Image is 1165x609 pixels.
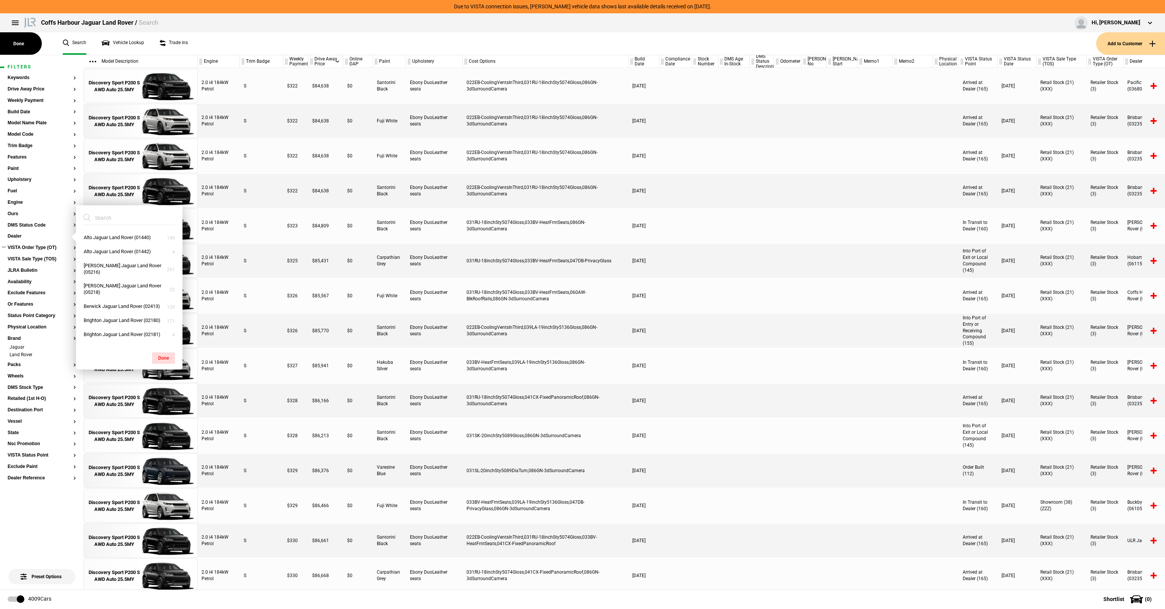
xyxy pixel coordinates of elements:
[373,384,406,418] div: Santorini Black
[1087,139,1124,173] div: Retailer Stock (3)
[463,244,629,278] div: 031RU-18inchSty5074Gloss,033BV-HeatFrntSeats,047DB-PrivacyGlass
[373,244,406,278] div: Carpathian Grey
[88,79,141,93] div: Discovery Sport P200 S AWD Auto 25.5MY
[343,349,373,383] div: $0
[8,279,76,285] button: Availability
[76,259,183,279] button: [PERSON_NAME] Jaguar Land Rover (05216)
[959,419,998,453] div: Into Port of Exit or Local Compound (145)
[283,55,308,68] div: Weekly Payment
[8,279,76,291] section: Availability
[88,149,141,163] div: Discovery Sport P200 S AWD Auto 25.5MY
[88,489,141,523] a: Discovery Sport P200 S AWD Auto 25.5MY
[308,104,343,138] div: $84,638
[88,569,141,583] div: Discovery Sport P200 S AWD Auto 25.5MY
[8,464,76,476] section: Exclude Paint
[8,268,76,279] section: JLRA Bulletin
[8,166,76,178] section: Paint
[933,55,959,68] div: Physical Location
[141,384,194,418] img: 18134828_thumb.jpeg
[84,55,197,68] div: Model Description
[463,104,629,138] div: 022EB-CoolingVentsInThird,031RU-18inchSty5074Gloss,086GN-3dSurroundCamera
[308,419,343,453] div: $86,213
[8,166,76,171] button: Paint
[88,394,141,408] div: Discovery Sport P200 S AWD Auto 25.5MY
[959,314,998,348] div: Into Port of Entry or Receiving Compound (155)
[141,69,194,103] img: 18133194_thumb.jpeg
[8,336,76,362] section: BrandJaguarLand Rover
[373,69,406,103] div: Santorini Black
[629,69,659,103] div: [DATE]
[198,384,240,418] div: 2.0 i4 184kW Petrol
[629,55,659,68] div: Build Date
[8,396,76,408] section: Retailed (1st H-O)
[998,174,1036,208] div: [DATE]
[8,98,76,103] button: Weekly Payment
[8,177,76,189] section: Upholstery
[959,69,998,103] div: Arrived at Dealer (165)
[283,384,308,418] div: $328
[198,69,240,103] div: 2.0 i4 184kW Petrol
[629,279,659,313] div: [DATE]
[959,174,998,208] div: Arrived at Dealer (165)
[8,121,76,126] button: Model Name Plate
[308,314,343,348] div: $85,770
[343,174,373,208] div: $0
[406,209,463,243] div: Ebony DuoLeather seats
[88,69,141,103] a: Discovery Sport P200 S AWD Auto 25.5MY
[8,419,76,424] button: Vessel
[463,279,629,313] div: 031RU-18inchSty5074Gloss,033BV-HeatFrntSeats,060AW-BlkRoofRails,086GN-3dSurroundCamera
[343,139,373,173] div: $0
[240,349,283,383] div: S
[8,200,76,211] section: Engine
[8,464,76,469] button: Exclude Paint
[463,209,629,243] div: 031RU-18inchSty5074Gloss,033BV-HeatFrntSeats,086GN-3dSurroundCamera
[774,55,801,68] div: Odometer
[629,209,659,243] div: [DATE]
[998,244,1036,278] div: [DATE]
[998,279,1036,313] div: [DATE]
[1087,279,1124,313] div: Retailer Stock (3)
[84,211,166,225] input: Search
[8,325,76,330] button: Physical Location
[343,104,373,138] div: $0
[88,184,141,198] div: Discovery Sport P200 S AWD Auto 25.5MY
[8,344,76,352] li: Jaguar
[406,349,463,383] div: Ebony DuoLeather seats
[8,211,76,223] section: Ours
[88,114,141,128] div: Discovery Sport P200 S AWD Auto 25.5MY
[373,419,406,453] div: Santorini Black
[1145,596,1152,602] span: ( 0 )
[240,139,283,173] div: S
[198,209,240,243] div: 2.0 i4 184kW Petrol
[8,132,76,143] section: Model Code
[629,174,659,208] div: [DATE]
[1087,244,1124,278] div: Retailer Stock (3)
[141,454,194,488] img: 18292267_thumb.jpeg
[8,87,76,98] section: Drive Away Price
[8,302,76,313] section: Or Features
[463,314,629,348] div: 022EB-CoolingVentsInThird,039LA-19inchSty5136Gloss,086GN-3dSurroundCamera
[8,257,76,268] section: VISTA Sale Type (TOS)
[88,534,141,548] div: Discovery Sport P200 S AWD Auto 25.5MY
[8,223,76,228] button: DMS Status Code
[629,139,659,173] div: [DATE]
[406,174,463,208] div: Ebony DuoLeather seats
[373,55,406,68] div: Paint
[141,489,194,523] img: 18270343_thumb.jpeg
[659,55,691,68] div: Compliance Date
[198,279,240,313] div: 2.0 i4 184kW Petrol
[198,104,240,138] div: 2.0 i4 184kW Petrol
[8,98,76,109] section: Weekly Payment
[76,328,183,342] button: Brighton Jaguar Land Rover (02181)
[1092,19,1140,27] div: Hi, [PERSON_NAME]
[1036,174,1087,208] div: Retail Stock (21) (XXX)
[198,349,240,383] div: 2.0 i4 184kW Petrol
[959,139,998,173] div: Arrived at Dealer (165)
[8,234,76,239] button: Dealer
[8,189,76,200] section: Fuel
[283,69,308,103] div: $322
[343,69,373,103] div: $0
[463,139,629,173] div: 022EB-CoolingVentsInThird,031RU-18inchSty5074Gloss,086GN-3dSurroundCamera
[141,104,194,138] img: 18227003_thumb.jpeg
[8,143,76,149] button: Trim Badge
